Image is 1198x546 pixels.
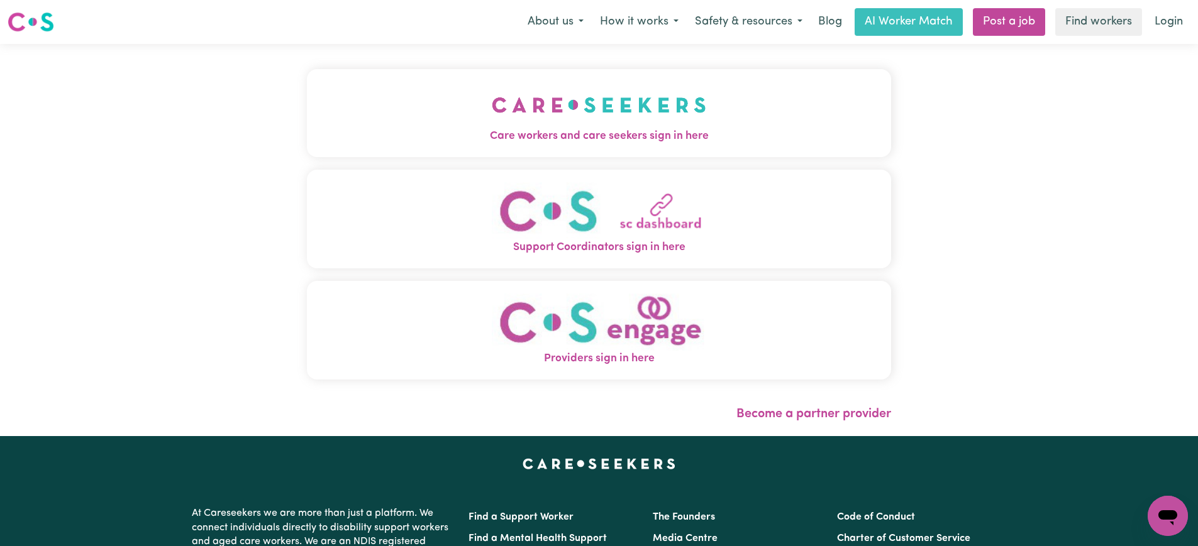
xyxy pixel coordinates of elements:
button: Support Coordinators sign in here [307,170,891,268]
a: Login [1147,8,1190,36]
a: Careseekers home page [523,459,675,469]
span: Support Coordinators sign in here [307,239,891,256]
button: About us [519,9,592,35]
a: Become a partner provider [736,408,891,420]
a: AI Worker Match [855,8,963,36]
a: Blog [811,8,850,36]
a: Post a job [973,8,1045,36]
a: Code of Conduct [837,512,915,522]
button: Safety & resources [687,9,811,35]
button: How it works [592,9,687,35]
img: Careseekers logo [8,11,54,33]
a: Media Centre [653,533,718,543]
span: Care workers and care seekers sign in here [307,128,891,145]
button: Care workers and care seekers sign in here [307,69,891,157]
a: Find a Support Worker [469,512,574,522]
a: Charter of Customer Service [837,533,970,543]
span: Providers sign in here [307,351,891,367]
button: Providers sign in here [307,281,891,379]
iframe: Button to launch messaging window [1148,496,1188,536]
a: Careseekers logo [8,8,54,36]
a: The Founders [653,512,715,522]
a: Find workers [1055,8,1142,36]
